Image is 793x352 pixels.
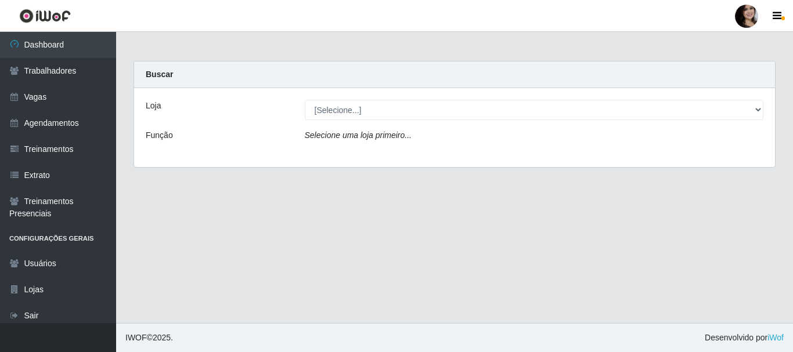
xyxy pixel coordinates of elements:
span: IWOF [125,333,147,342]
label: Função [146,129,173,141]
img: CoreUI Logo [19,9,71,23]
i: Selecione uma loja primeiro... [305,130,412,140]
span: © 2025 . [125,332,173,344]
label: Loja [146,100,161,112]
strong: Buscar [146,70,173,79]
span: Desenvolvido por [705,332,784,344]
a: iWof [767,333,784,342]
